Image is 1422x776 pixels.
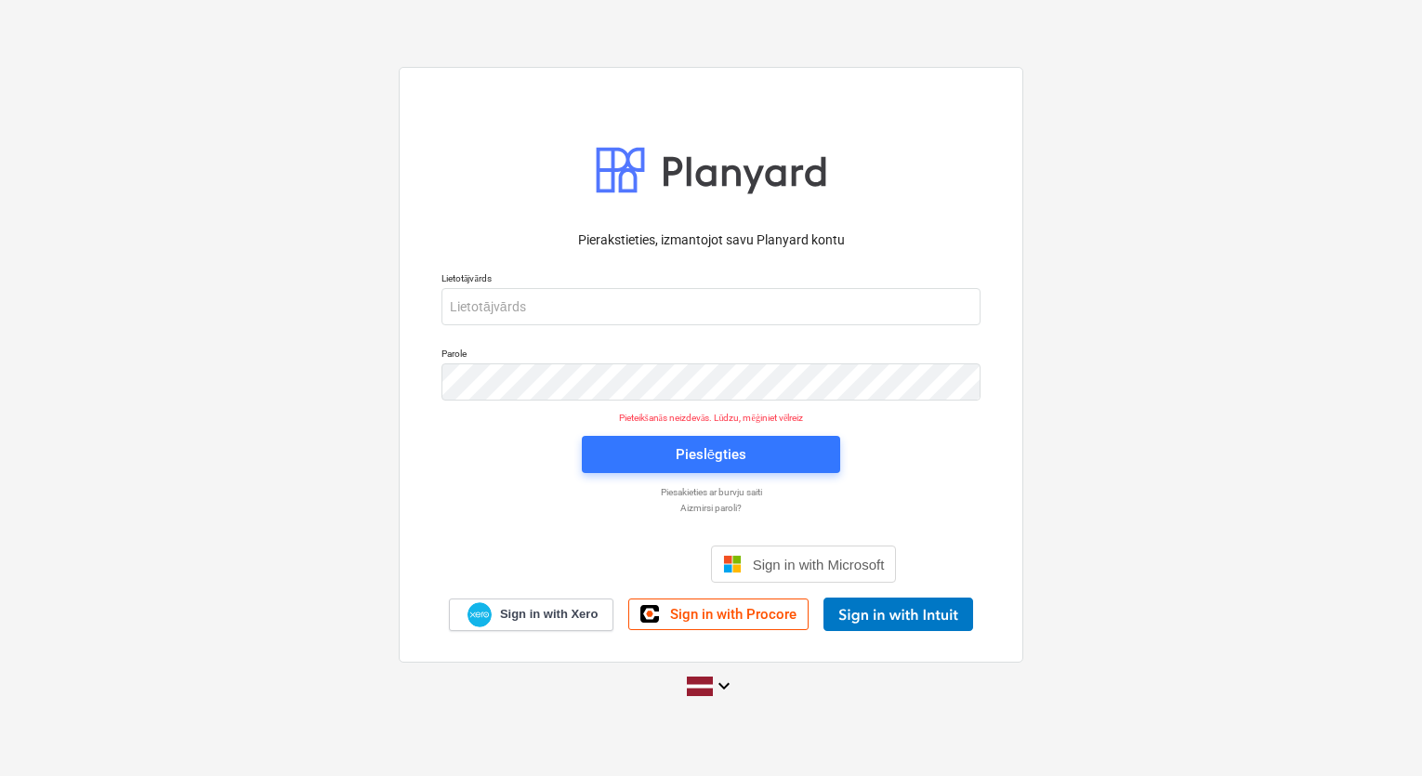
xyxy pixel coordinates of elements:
[432,486,990,498] a: Piesakieties ar burvju saiti
[628,598,809,630] a: Sign in with Procore
[441,272,981,288] p: Lietotājvārds
[441,288,981,325] input: Lietotājvārds
[500,606,598,623] span: Sign in with Xero
[670,606,797,623] span: Sign in with Procore
[582,436,840,473] button: Pieslēgties
[467,602,492,627] img: Xero logo
[449,598,614,631] a: Sign in with Xero
[1329,687,1422,776] iframe: Chat Widget
[430,412,992,424] p: Pieteikšanās neizdevās. Lūdzu, mēģiniet vēlreiz
[676,442,746,467] div: Pieslēgties
[753,557,885,572] span: Sign in with Microsoft
[432,502,990,514] a: Aizmirsi paroli?
[713,675,735,697] i: keyboard_arrow_down
[517,544,705,585] iframe: Sign in with Google Button
[441,348,981,363] p: Parole
[723,555,742,573] img: Microsoft logo
[441,230,981,250] p: Pierakstieties, izmantojot savu Planyard kontu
